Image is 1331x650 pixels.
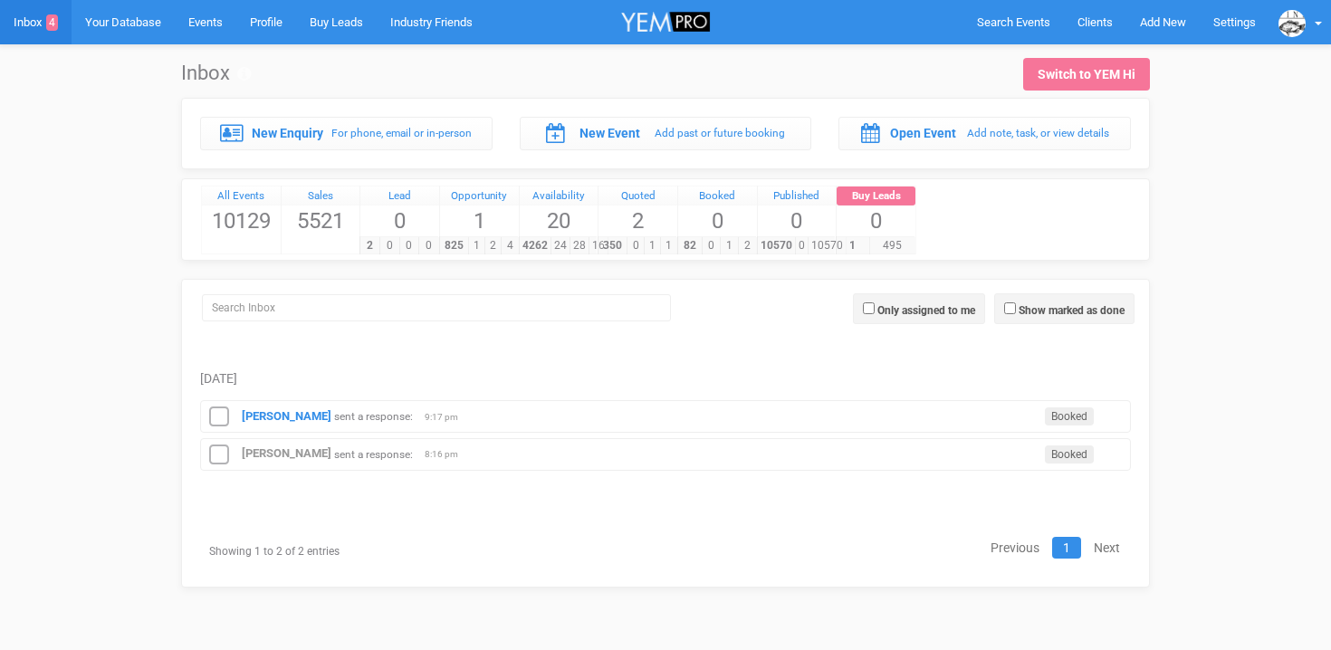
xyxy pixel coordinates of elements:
a: Next [1083,537,1131,559]
label: Open Event [890,124,956,142]
a: Quoted [598,186,677,206]
span: 825 [439,237,469,254]
a: Switch to YEM Hi [1023,58,1150,91]
span: 9:17 pm [425,411,470,424]
span: Booked [1045,407,1094,425]
span: 350 [598,237,627,254]
span: 1 [644,237,661,254]
a: Opportunity [440,186,519,206]
small: Add past or future booking [655,127,785,139]
label: Show marked as done [1019,302,1125,319]
a: All Events [202,186,281,206]
img: data [1278,10,1306,37]
span: Clients [1077,15,1113,29]
span: 2 [484,237,502,254]
span: 16 [589,237,608,254]
span: 4 [46,14,58,31]
small: sent a response: [334,447,413,460]
a: New Enquiry For phone, email or in-person [200,117,493,149]
span: 0 [837,206,915,236]
span: 28 [570,237,589,254]
a: [PERSON_NAME] [242,446,331,460]
a: Published [758,186,837,206]
label: Only assigned to me [877,302,975,319]
span: 10129 [202,206,281,236]
span: 24 [551,237,570,254]
a: 1 [1052,537,1081,559]
span: 1 [468,237,485,254]
span: Search Events [977,15,1050,29]
span: 2 [738,237,757,254]
a: Sales [282,186,360,206]
span: 0 [360,206,439,236]
span: 4262 [519,237,551,254]
a: Previous [980,537,1050,559]
span: 1 [836,237,869,254]
a: Buy Leads [837,186,915,206]
input: Search Inbox [202,294,671,321]
div: Showing 1 to 2 of 2 entries [200,535,493,569]
span: Add New [1140,15,1186,29]
a: Booked [678,186,757,206]
span: 0 [399,237,420,254]
span: 82 [677,237,703,254]
span: 0 [758,206,837,236]
span: 10570 [757,237,796,254]
span: 0 [379,237,400,254]
h1: Inbox [181,62,251,84]
span: 0 [627,237,644,254]
label: New Event [579,124,640,142]
span: 0 [795,237,809,254]
a: Lead [360,186,439,206]
a: Open Event Add note, task, or view details [838,117,1131,149]
a: New Event Add past or future booking [520,117,812,149]
span: Booked [1045,445,1094,464]
small: Add note, task, or view details [967,127,1109,139]
span: 0 [418,237,439,254]
span: 20 [520,206,598,236]
span: 1 [720,237,739,254]
small: For phone, email or in-person [331,127,472,139]
a: [PERSON_NAME] [242,409,331,423]
span: 1 [440,206,519,236]
span: 4 [501,237,518,254]
div: Switch to YEM Hi [1038,65,1135,83]
span: 2 [359,237,380,254]
span: 0 [678,206,757,236]
span: 5521 [282,206,360,236]
span: 10570 [808,237,847,254]
span: 8:16 pm [425,448,470,461]
a: Availability [520,186,598,206]
small: sent a response: [334,410,413,423]
span: 1 [660,237,677,254]
span: 495 [869,237,915,254]
h5: [DATE] [200,372,1131,386]
label: New Enquiry [252,124,323,142]
span: 2 [598,206,677,236]
span: 0 [702,237,721,254]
